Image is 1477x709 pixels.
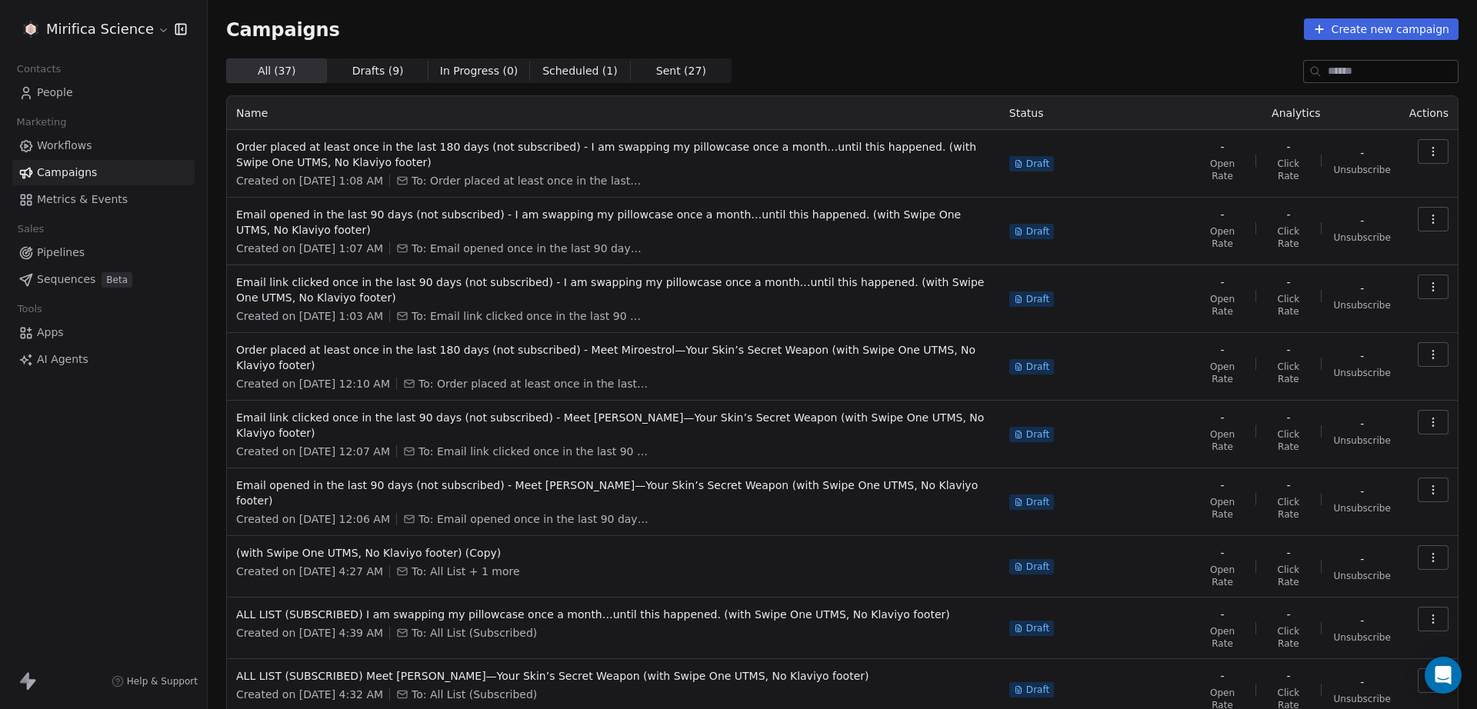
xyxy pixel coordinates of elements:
[1221,342,1225,358] span: -
[236,511,390,527] span: Created on [DATE] 12:06 AM
[1221,139,1225,155] span: -
[236,410,991,441] span: Email link clicked once in the last 90 days (not subscribed) - Meet [PERSON_NAME]—Your Skin’s Sec...
[1286,207,1290,222] span: -
[440,63,518,79] span: In Progress ( 0 )
[1360,551,1364,567] span: -
[1360,674,1364,690] span: -
[1202,496,1243,521] span: Open Rate
[226,18,340,40] span: Campaigns
[1334,502,1391,514] span: Unsubscribe
[46,19,154,39] span: Mirifica Science
[412,173,642,188] span: To: Order placed at least once in the last 180 days (not subscribed)
[1286,668,1290,684] span: -
[1286,607,1290,622] span: -
[412,625,537,641] span: To: All List (Subscribed)
[1221,275,1225,290] span: -
[1360,416,1364,431] span: -
[12,187,195,212] a: Metrics & Events
[1360,145,1364,161] span: -
[1026,684,1049,696] span: Draft
[1026,225,1049,238] span: Draft
[37,351,88,368] span: AI Agents
[37,138,92,154] span: Workflows
[1221,478,1225,493] span: -
[12,347,195,372] a: AI Agents
[1221,668,1225,684] span: -
[127,675,198,687] span: Help & Support
[1202,564,1243,588] span: Open Rate
[236,173,383,188] span: Created on [DATE] 1:08 AM
[1334,164,1391,176] span: Unsubscribe
[236,444,390,459] span: Created on [DATE] 12:07 AM
[1360,484,1364,499] span: -
[1026,561,1049,573] span: Draft
[1221,545,1225,561] span: -
[22,20,40,38] img: MIRIFICA%20science_logo_icon-big.png
[1334,299,1391,311] span: Unsubscribe
[1000,96,1192,130] th: Status
[1202,293,1243,318] span: Open Rate
[1269,428,1309,453] span: Click Rate
[412,564,519,579] span: To: All List + 1 more
[12,80,195,105] a: People
[1400,96,1458,130] th: Actions
[112,675,198,687] a: Help & Support
[1334,693,1391,705] span: Unsubscribe
[37,191,128,208] span: Metrics & Events
[1026,293,1049,305] span: Draft
[1334,367,1391,379] span: Unsubscribe
[1202,428,1243,453] span: Open Rate
[1192,96,1400,130] th: Analytics
[1334,631,1391,644] span: Unsubscribe
[1202,361,1243,385] span: Open Rate
[418,444,649,459] span: To: Email link clicked once in the last 90 days (not subscribed)
[1269,225,1309,250] span: Click Rate
[1334,231,1391,244] span: Unsubscribe
[1360,213,1364,228] span: -
[1286,275,1290,290] span: -
[1202,225,1243,250] span: Open Rate
[1360,348,1364,364] span: -
[412,687,537,702] span: To: All List (Subscribed)
[1269,158,1309,182] span: Click Rate
[1221,607,1225,622] span: -
[1269,496,1309,521] span: Click Rate
[1202,625,1243,650] span: Open Rate
[236,342,991,373] span: Order placed at least once in the last 180 days (not subscribed) - Meet Miroestrol—Your Skin’s Se...
[1026,428,1049,441] span: Draft
[236,668,991,684] span: ALL LIST (SUBSCRIBED) Meet [PERSON_NAME]—Your Skin’s Secret Weapon (with Swipe One UTMS, No Klavi...
[102,272,132,288] span: Beta
[227,96,1000,130] th: Name
[1425,657,1462,694] div: Open Intercom Messenger
[418,376,649,391] span: To: Order placed at least once in the last 180 days (not subscribed)
[1286,410,1290,425] span: -
[1334,434,1391,447] span: Unsubscribe
[12,160,195,185] a: Campaigns
[1202,158,1243,182] span: Open Rate
[10,58,68,81] span: Contacts
[418,511,649,527] span: To: Email opened once in the last 90 days (not subscribed)
[1334,570,1391,582] span: Unsubscribe
[1269,361,1309,385] span: Click Rate
[11,298,48,321] span: Tools
[412,308,642,324] span: To: Email link clicked once in the last 90 days (not subscribed)
[1221,410,1225,425] span: -
[236,139,991,170] span: Order placed at least once in the last 180 days (not subscribed) - I am swapping my pillowcase on...
[236,545,991,561] span: (with Swipe One UTMS, No Klaviyo footer) (Copy)
[37,325,64,341] span: Apps
[12,133,195,158] a: Workflows
[1026,622,1049,634] span: Draft
[1286,478,1290,493] span: -
[18,16,164,42] button: Mirifica Science
[12,267,195,292] a: SequencesBeta
[12,320,195,345] a: Apps
[37,85,73,101] span: People
[352,63,404,79] span: Drafts ( 9 )
[1286,139,1290,155] span: -
[236,207,991,238] span: Email opened in the last 90 days (not subscribed) - I am swapping my pillowcase once a month…unti...
[236,376,390,391] span: Created on [DATE] 12:10 AM
[1286,342,1290,358] span: -
[11,218,51,241] span: Sales
[1269,293,1309,318] span: Click Rate
[236,607,991,622] span: ALL LIST (SUBSCRIBED) I am swapping my pillowcase once a month…until this happened. (with Swipe O...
